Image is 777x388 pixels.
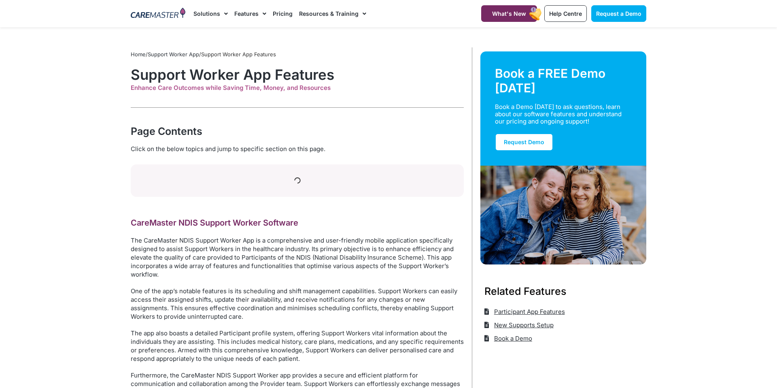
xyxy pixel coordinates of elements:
span: Participant App Features [492,305,565,318]
a: Request a Demo [591,5,646,22]
span: Request a Demo [596,10,641,17]
a: Help Centre [544,5,587,22]
p: The app also boasts a detailed Participant profile system, offering Support Workers vital informa... [131,329,464,363]
a: Request Demo [495,133,553,151]
a: Home [131,51,146,58]
a: New Supports Setup [484,318,554,332]
span: Book a Demo [492,332,532,345]
a: What's New [481,5,537,22]
p: The CareMaster NDIS Support Worker App is a comprehensive and user-friendly mobile application sp... [131,236,464,279]
p: One of the app’s notable features is its scheduling and shift management capabilities. Support Wo... [131,287,464,321]
div: Click on the below topics and jump to specific section on this page. [131,145,464,153]
div: Book a Demo [DATE] to ask questions, learn about our software features and understand our pricing... [495,103,622,125]
a: Support Worker App [148,51,199,58]
h2: CareMaster NDIS Support Worker Software [131,217,464,228]
img: CareMaster Logo [131,8,185,20]
div: Page Contents [131,124,464,139]
span: / / [131,51,276,58]
h1: Support Worker App Features [131,66,464,83]
div: Enhance Care Outcomes while Saving Time, Money, and Resources [131,84,464,92]
span: What's New [492,10,526,17]
img: Support Worker and NDIS Participant out for a coffee. [480,166,646,264]
span: Help Centre [549,10,582,17]
span: Support Worker App Features [201,51,276,58]
a: Book a Demo [484,332,532,345]
h3: Related Features [484,284,642,298]
a: Participant App Features [484,305,565,318]
div: Book a FREE Demo [DATE] [495,66,632,95]
span: New Supports Setup [492,318,554,332]
span: Request Demo [504,139,544,145]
